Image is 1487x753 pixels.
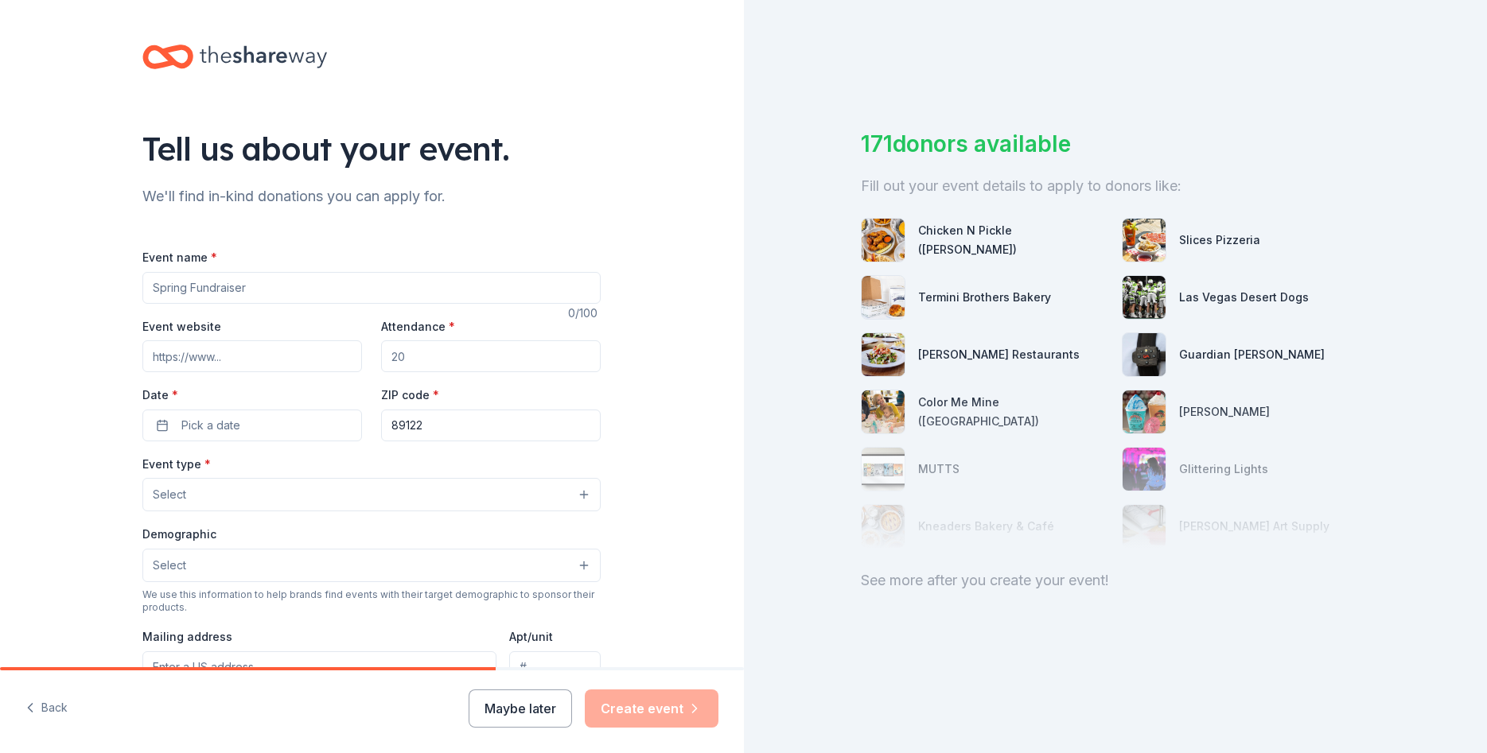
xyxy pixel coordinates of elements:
[509,629,553,645] label: Apt/unit
[918,345,1080,364] div: [PERSON_NAME] Restaurants
[381,409,601,441] input: 12345 (U.S. only)
[381,319,455,335] label: Attendance
[918,221,1109,259] div: Chicken N Pickle ([PERSON_NAME])
[1179,345,1325,364] div: Guardian [PERSON_NAME]
[1179,288,1309,307] div: Las Vegas Desert Dogs
[861,127,1370,161] div: 171 donors available
[861,173,1370,199] div: Fill out your event details to apply to donors like:
[153,485,186,504] span: Select
[381,340,601,372] input: 20
[142,272,601,304] input: Spring Fundraiser
[142,409,362,441] button: Pick a date
[1123,333,1166,376] img: photo for Guardian Angel Device
[469,689,572,728] button: Maybe later
[142,478,601,511] button: Select
[861,568,1370,593] div: See more after you create your event!
[862,219,905,262] img: photo for Chicken N Pickle (Henderson)
[142,629,232,645] label: Mailing address
[153,556,186,575] span: Select
[142,387,362,403] label: Date
[142,456,211,472] label: Event type
[509,651,601,683] input: #
[862,276,905,319] img: photo for Termini Brothers Bakery
[142,588,601,614] div: We use this information to help brands find events with their target demographic to sponsor their...
[181,416,240,435] span: Pick a date
[142,549,601,582] button: Select
[1179,231,1260,250] div: Slices Pizzeria
[25,692,68,725] button: Back
[862,333,905,376] img: photo for Cameron Mitchell Restaurants
[918,288,1051,307] div: Termini Brothers Bakery
[1123,276,1166,319] img: photo for Las Vegas Desert Dogs
[1123,219,1166,262] img: photo for Slices Pizzeria
[142,526,216,542] label: Demographic
[142,651,496,683] input: Enter a US address
[142,126,601,171] div: Tell us about your event.
[568,304,601,323] div: 0 /100
[142,184,601,209] div: We'll find in-kind donations you can apply for.
[142,250,217,266] label: Event name
[142,319,221,335] label: Event website
[381,387,439,403] label: ZIP code
[142,340,362,372] input: https://www...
